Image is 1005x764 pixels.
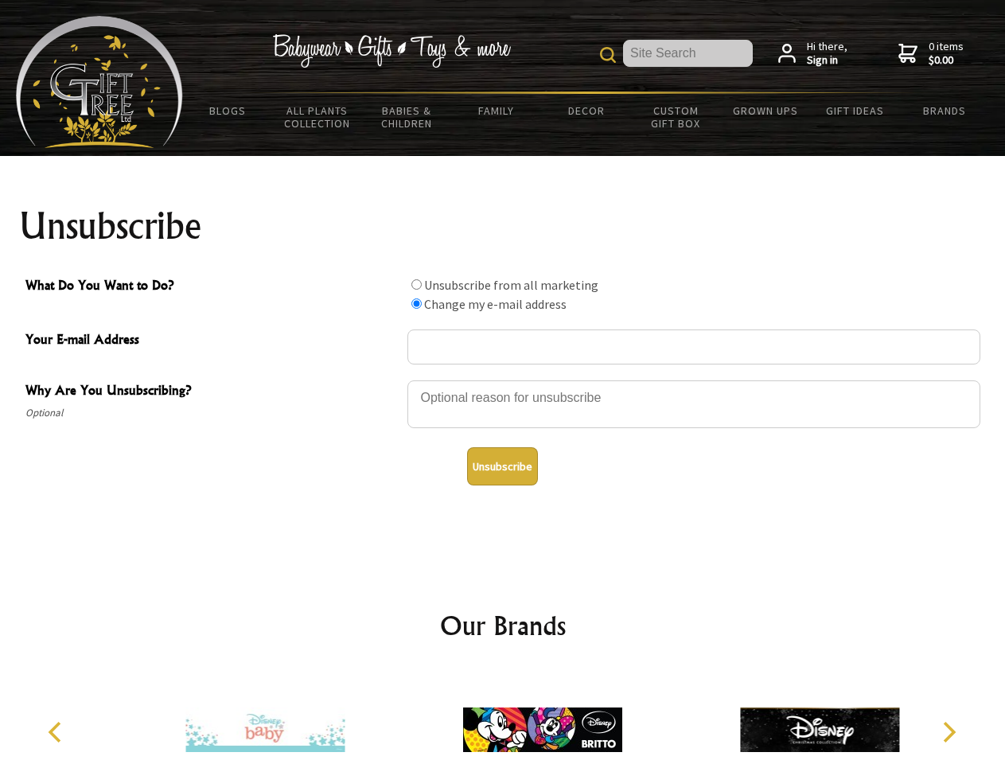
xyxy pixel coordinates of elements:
[929,53,964,68] strong: $0.00
[272,34,511,68] img: Babywear - Gifts - Toys & more
[778,40,847,68] a: Hi there,Sign in
[898,40,964,68] a: 0 items$0.00
[424,277,598,293] label: Unsubscribe from all marketing
[25,403,399,423] span: Optional
[807,53,847,68] strong: Sign in
[273,94,363,140] a: All Plants Collection
[25,329,399,353] span: Your E-mail Address
[807,40,847,68] span: Hi there,
[411,298,422,309] input: What Do You Want to Do?
[32,606,974,645] h2: Our Brands
[407,329,980,364] input: Your E-mail Address
[183,94,273,127] a: BLOGS
[810,94,900,127] a: Gift Ideas
[424,296,567,312] label: Change my e-mail address
[467,447,538,485] button: Unsubscribe
[25,275,399,298] span: What Do You Want to Do?
[931,715,966,750] button: Next
[600,47,616,63] img: product search
[25,380,399,403] span: Why Are You Unsubscribing?
[40,715,75,750] button: Previous
[541,94,631,127] a: Decor
[452,94,542,127] a: Family
[362,94,452,140] a: Babies & Children
[720,94,810,127] a: Grown Ups
[623,40,753,67] input: Site Search
[929,39,964,68] span: 0 items
[407,380,980,428] textarea: Why Are You Unsubscribing?
[19,207,987,245] h1: Unsubscribe
[900,94,990,127] a: Brands
[631,94,721,140] a: Custom Gift Box
[16,16,183,148] img: Babyware - Gifts - Toys and more...
[411,279,422,290] input: What Do You Want to Do?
